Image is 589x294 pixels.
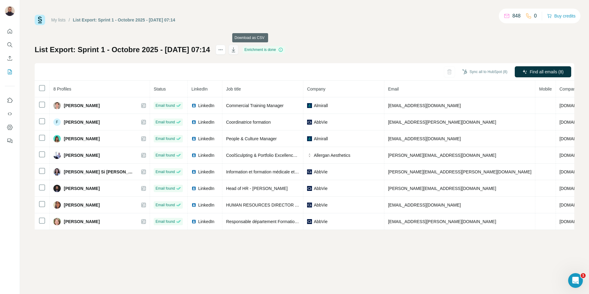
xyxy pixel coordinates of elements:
[53,118,61,126] div: F
[515,66,571,77] button: Find all emails (8)
[547,12,576,20] button: Buy credits
[530,69,564,75] span: Find all emails (8)
[226,136,277,141] span: People & Culture Manager
[156,119,175,125] span: Email found
[64,119,100,125] span: [PERSON_NAME]
[53,201,61,209] img: Avatar
[307,136,312,141] img: company-logo
[388,120,496,125] span: [EMAIL_ADDRESS][PERSON_NAME][DOMAIN_NAME]
[53,135,61,142] img: Avatar
[156,136,175,141] span: Email found
[51,17,66,22] a: My lists
[226,153,348,158] span: CoolSculpting & Portfolio Excellence Specialists Manager HaCa
[64,202,100,208] span: [PERSON_NAME]
[5,66,15,77] button: My lists
[226,169,317,174] span: Information et formation médicale et scientifique
[198,202,214,208] span: LinkedIn
[307,153,312,158] img: company-logo
[191,186,196,191] img: LinkedIn logo
[5,53,15,64] button: Enrich CSV
[5,108,15,119] button: Use Surfe API
[156,186,175,191] span: Email found
[581,273,586,278] span: 1
[191,120,196,125] img: LinkedIn logo
[226,87,241,91] span: Job title
[307,120,312,125] img: company-logo
[243,46,285,53] div: Enrichment is done
[64,136,100,142] span: [PERSON_NAME]
[216,45,225,55] button: actions
[53,87,71,91] span: 8 Profiles
[156,169,175,175] span: Email found
[191,103,196,108] img: LinkedIn logo
[388,219,496,224] span: [EMAIL_ADDRESS][PERSON_NAME][DOMAIN_NAME]
[154,87,166,91] span: Status
[64,103,100,109] span: [PERSON_NAME]
[307,103,312,108] img: company-logo
[69,17,70,23] li: /
[53,168,61,176] img: Avatar
[198,219,214,225] span: LinkedIn
[388,186,496,191] span: [PERSON_NAME][EMAIL_ADDRESS][DOMAIN_NAME]
[191,153,196,158] img: LinkedIn logo
[458,67,512,76] button: Sync all to HubSpot (8)
[198,152,214,158] span: LinkedIn
[539,87,552,91] span: Mobile
[64,152,100,158] span: [PERSON_NAME]
[226,219,443,224] span: Responsable département Formation et Learning & Development, [GEOGRAPHIC_DATA] [GEOGRAPHIC_DATA]
[226,103,284,108] span: Commercial Training Manager
[388,136,461,141] span: [EMAIL_ADDRESS][DOMAIN_NAME]
[314,152,350,158] span: Allergan Aesthetics
[314,119,328,125] span: AbbVie
[388,103,461,108] span: [EMAIL_ADDRESS][DOMAIN_NAME]
[226,203,345,207] span: HUMAN RESOURCES DIRECTOR AND LABOR RELATIONS
[35,15,45,25] img: Surfe Logo
[191,203,196,207] img: LinkedIn logo
[307,169,312,174] img: company-logo
[307,87,325,91] span: Company
[35,45,210,55] h1: List Export: Sprint 1 - Octobre 2025 - [DATE] 07:14
[191,136,196,141] img: LinkedIn logo
[314,103,328,109] span: Almirall
[191,87,208,91] span: LinkedIn
[198,169,214,175] span: LinkedIn
[5,39,15,50] button: Search
[191,169,196,174] img: LinkedIn logo
[307,186,312,191] img: company-logo
[388,169,532,174] span: [PERSON_NAME][EMAIL_ADDRESS][PERSON_NAME][DOMAIN_NAME]
[198,136,214,142] span: LinkedIn
[198,103,214,109] span: LinkedIn
[314,202,328,208] span: AbbVie
[314,219,328,225] span: AbbVie
[53,102,61,109] img: Avatar
[64,169,135,175] span: [PERSON_NAME] Si [PERSON_NAME]
[5,135,15,146] button: Feedback
[156,219,175,224] span: Email found
[388,87,399,91] span: Email
[307,203,312,207] img: company-logo
[5,122,15,133] button: Dashboard
[314,185,328,191] span: AbbVie
[512,12,521,20] p: 848
[5,6,15,16] img: Avatar
[388,203,461,207] span: [EMAIL_ADDRESS][DOMAIN_NAME]
[534,12,537,20] p: 0
[314,169,328,175] span: AbbVie
[156,103,175,108] span: Email found
[307,219,312,224] img: company-logo
[64,185,100,191] span: [PERSON_NAME]
[53,218,61,225] img: Avatar
[198,119,214,125] span: LinkedIn
[53,185,61,192] img: Avatar
[226,186,288,191] span: Head of HR - [PERSON_NAME]
[388,153,496,158] span: [PERSON_NAME][EMAIL_ADDRESS][DOMAIN_NAME]
[191,219,196,224] img: LinkedIn logo
[156,153,175,158] span: Email found
[53,152,61,159] img: Avatar
[156,202,175,208] span: Email found
[314,136,328,142] span: Almirall
[226,120,271,125] span: Coordinatrice formation
[64,219,100,225] span: [PERSON_NAME]
[568,273,583,288] iframe: Intercom live chat
[73,17,175,23] div: List Export: Sprint 1 - Octobre 2025 - [DATE] 07:14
